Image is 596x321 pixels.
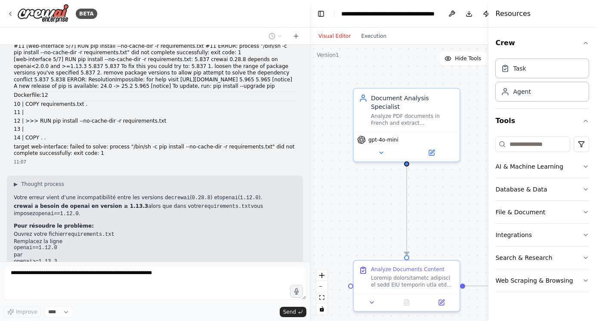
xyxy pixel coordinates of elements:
[265,31,286,41] button: Switch to previous chat
[389,297,425,308] button: No output available
[14,43,296,56] h2: #11 [web-interface 5/7] RUN pip install --no-cache-dir -r requirements.txt #11 ERROR: process "/b...
[3,306,41,318] button: Improve
[495,9,531,19] h4: Resources
[353,260,460,312] div: Analyze Documents ContentLoremip dolorsitametc adipisci el sedd EIU temporin utla etd magnaali EN...
[315,8,327,20] button: Hide left sidebar
[316,281,327,292] button: zoom out
[21,181,64,188] span: Thought process
[14,101,296,108] p: 10 | COPY requirements.txt .
[317,52,339,59] div: Version 1
[14,238,296,265] li: Remplacez la ligne par
[14,118,296,125] p: 12 | >>> RUN pip install --no-cache-dir -r requirements.txt
[14,194,296,202] p: Votre erreur vient d’une incompatibilité entre les versions de ( ) et ( ).
[465,282,499,290] g: Edge from dcaf7848-5078-4798-af12-327cdfb449ac to d9bccd50-d686-4ace-a0a3-cf26f7546be5
[316,292,327,303] button: fit view
[356,31,392,41] button: Execution
[14,135,296,142] p: 14 | COPY . .
[316,270,327,281] button: zoom in
[495,201,589,223] button: File & Document
[35,211,79,217] code: openai==1.12.0
[371,275,454,288] div: Loremip dolorsitametc adipisci el sedd EIU temporin utla etd magnaali ENI admi ve {quisnostr_exer...
[368,136,398,143] span: gpt-4o-mini
[240,195,259,201] code: 1.12.0
[353,88,460,162] div: Document Analysis SpecialistAnalyze PDF documents in French and extract comprehensive key informa...
[495,269,589,292] button: Web Scraping & Browsing
[283,309,296,315] span: Send
[289,31,303,41] button: Start a new chat
[14,92,296,99] p: Dockerfile:12
[14,203,148,209] strong: crewai a besoin de openai en version ≥ 1.13.3
[316,270,327,315] div: React Flow controls
[14,56,296,90] p: [web-interface 5/7] RUN pip install --no-cache-dir -r requirements.txt: 5.837 crewai 0.28.8 depen...
[313,31,356,41] button: Visual Editor
[14,181,18,188] span: ▶
[14,181,64,188] button: ▶Thought process
[14,203,296,217] li: alors que dans votre vous imposez .
[76,9,97,19] div: BETA
[14,223,94,229] strong: Pour résoudre le problème:
[17,4,69,23] img: Logo
[371,94,454,111] div: Document Analysis Specialist
[14,126,296,133] p: 13 |
[371,113,454,127] div: Analyze PDF documents in French and extract comprehensive key information to determine document t...
[513,64,526,73] div: Task
[14,245,57,251] code: openai==1.12.0
[341,9,438,18] nav: breadcrumb
[495,109,589,133] button: Tools
[495,31,589,55] button: Crew
[192,195,210,201] code: 0.28.8
[290,285,303,298] button: Click to speak your automation idea
[316,303,327,315] button: toggle interactivity
[495,133,589,299] div: Tools
[371,266,445,273] div: Analyze Documents Content
[439,52,486,65] button: Hide Tools
[16,309,37,315] span: Improve
[14,144,296,157] p: target web-interface: failed to solve: process "/bin/sh -c pip install --no-cache-dir -r requirem...
[513,87,531,96] div: Agent
[14,259,57,265] code: openai>=1.13.3
[171,195,190,201] code: crewai
[408,148,456,158] button: Open in side panel
[495,178,589,201] button: Database & Data
[495,247,589,269] button: Search & Research
[14,231,296,238] li: Ouvrez votre fichier
[14,159,296,165] div: 11:07
[280,307,306,317] button: Send
[201,204,251,210] code: requirements.txt
[495,224,589,246] button: Integrations
[402,158,411,255] g: Edge from 27317e27-52fa-499c-9a17-f9254b8596cc to dcaf7848-5078-4798-af12-327cdfb449ac
[219,195,238,201] code: openai
[426,297,456,308] button: Open in side panel
[65,231,114,238] code: requirements.txt
[455,55,481,62] span: Hide Tools
[495,55,589,108] div: Crew
[495,155,589,178] button: AI & Machine Learning
[14,109,296,116] p: 11 |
